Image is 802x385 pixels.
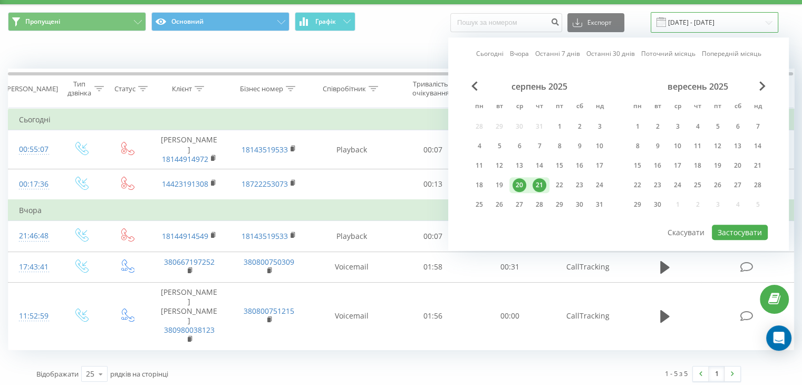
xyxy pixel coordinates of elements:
[19,257,47,277] div: 17:43:41
[668,119,688,134] div: ср 3 вер 2025 р.
[472,178,486,192] div: 18
[668,177,688,193] div: ср 24 вер 2025 р.
[513,139,526,153] div: 6
[748,158,768,174] div: нд 21 вер 2025 р.
[549,177,569,193] div: пт 22 серп 2025 р.
[751,139,765,153] div: 14
[469,138,489,154] div: пн 4 серп 2025 р.
[492,178,506,192] div: 19
[511,99,527,115] abbr: середа
[552,99,567,115] abbr: п’ятниця
[709,367,724,381] a: 1
[593,178,606,192] div: 24
[549,138,569,154] div: пт 8 серп 2025 р.
[569,197,590,213] div: сб 30 серп 2025 р.
[590,119,610,134] div: нд 3 серп 2025 р.
[688,158,708,174] div: чт 18 вер 2025 р.
[533,159,546,172] div: 14
[25,17,60,26] span: Пропущені
[66,80,91,98] div: Тип дзвінка
[708,177,728,193] div: пт 26 вер 2025 р.
[309,130,395,169] td: Playback
[529,138,549,154] div: чт 7 серп 2025 р.
[532,99,547,115] abbr: четвер
[627,138,648,154] div: пн 8 вер 2025 р.
[712,225,768,240] button: Застосувати
[651,159,664,172] div: 16
[631,139,644,153] div: 8
[710,99,726,115] abbr: п’ятниця
[553,159,566,172] div: 15
[688,138,708,154] div: чт 11 вер 2025 р.
[702,49,761,59] a: Попередній місяць
[309,282,395,350] td: Voicemail
[593,198,606,211] div: 31
[573,159,586,172] div: 16
[553,120,566,133] div: 1
[240,84,283,93] div: Бізнес номер
[711,178,724,192] div: 26
[569,119,590,134] div: сб 2 серп 2025 р.
[728,177,748,193] div: сб 27 вер 2025 р.
[631,178,644,192] div: 22
[670,99,685,115] abbr: середа
[573,178,586,192] div: 23
[548,282,627,350] td: CallTracking
[489,158,509,174] div: вт 12 серп 2025 р.
[631,120,644,133] div: 1
[309,252,395,282] td: Voicemail
[323,84,366,93] div: Співробітник
[668,158,688,174] div: ср 17 вер 2025 р.
[489,177,509,193] div: вт 19 серп 2025 р.
[691,178,704,192] div: 25
[513,198,526,211] div: 27
[535,49,580,59] a: Останні 7 днів
[728,138,748,154] div: сб 13 вер 2025 р.
[450,13,562,32] input: Пошук за номером
[569,138,590,154] div: сб 9 серп 2025 р.
[472,198,486,211] div: 25
[748,138,768,154] div: нд 14 вер 2025 р.
[8,200,794,221] td: Вчора
[711,139,724,153] div: 12
[162,179,208,189] a: 14423191308
[648,119,668,134] div: вт 2 вер 2025 р.
[509,177,529,193] div: ср 20 серп 2025 р.
[590,197,610,213] div: нд 31 серп 2025 р.
[395,130,471,169] td: 00:07
[241,231,288,241] a: 18143519533
[309,221,395,252] td: Playback
[650,99,665,115] abbr: вівторок
[509,138,529,154] div: ср 6 серп 2025 р.
[648,138,668,154] div: вт 9 вер 2025 р.
[690,99,706,115] abbr: четвер
[751,178,765,192] div: 28
[648,197,668,213] div: вт 30 вер 2025 р.
[36,369,79,379] span: Відображати
[149,130,229,169] td: [PERSON_NAME]
[509,158,529,174] div: ср 13 серп 2025 р.
[469,177,489,193] div: пн 18 серп 2025 р.
[395,169,471,200] td: 00:13
[593,120,606,133] div: 3
[631,159,644,172] div: 15
[648,177,668,193] div: вт 23 вер 2025 р.
[627,119,648,134] div: пн 1 вер 2025 р.
[492,139,506,153] div: 5
[533,198,546,211] div: 28
[730,99,746,115] abbr: субота
[572,99,587,115] abbr: субота
[489,138,509,154] div: вт 5 серп 2025 р.
[395,282,471,350] td: 01:56
[533,139,546,153] div: 7
[553,198,566,211] div: 29
[295,12,355,31] button: Графік
[244,306,294,316] a: 380800751215
[748,119,768,134] div: нд 7 вер 2025 р.
[164,257,215,267] a: 380667197252
[627,158,648,174] div: пн 15 вер 2025 р.
[728,158,748,174] div: сб 20 вер 2025 р.
[19,139,47,160] div: 00:55:07
[569,158,590,174] div: сб 16 серп 2025 р.
[469,158,489,174] div: пн 11 серп 2025 р.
